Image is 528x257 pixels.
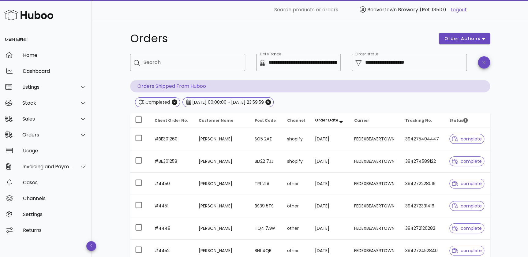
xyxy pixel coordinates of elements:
[349,128,400,150] td: FEDEXBEAVERTOWN
[400,195,444,217] td: 394272331416
[282,217,310,240] td: other
[130,33,432,44] h1: Orders
[23,196,87,201] div: Channels
[452,226,482,230] span: complete
[144,99,170,105] div: Completed
[150,150,194,173] td: #BE301258
[400,217,444,240] td: 394272126282
[310,113,349,128] th: Order Date: Sorted descending. Activate to remove sorting.
[287,118,305,123] span: Channel
[194,173,250,195] td: [PERSON_NAME]
[452,248,482,253] span: complete
[400,128,444,150] td: 394275404447
[22,100,72,106] div: Stock
[150,217,194,240] td: #4449
[355,52,378,57] label: Order status
[23,227,87,233] div: Returns
[400,173,444,195] td: 394272228016
[282,195,310,217] td: other
[130,80,490,92] p: Orders Shipped From Huboo
[310,195,349,217] td: [DATE]
[315,117,338,123] span: Order Date
[452,137,482,141] span: complete
[249,128,282,150] td: SG5 2AZ
[194,195,250,217] td: [PERSON_NAME]
[194,113,250,128] th: Customer Name
[23,180,87,185] div: Cases
[150,128,194,150] td: #BE301260
[310,173,349,195] td: [DATE]
[400,113,444,128] th: Tracking No.
[260,52,281,57] label: Date Range
[194,217,250,240] td: [PERSON_NAME]
[249,150,282,173] td: BD22 7JJ
[310,128,349,150] td: [DATE]
[439,33,490,44] button: order actions
[310,217,349,240] td: [DATE]
[282,113,310,128] th: Channel
[22,84,72,90] div: Listings
[172,99,177,105] button: Close
[150,113,194,128] th: Client Order No.
[310,150,349,173] td: [DATE]
[451,6,467,13] a: Logout
[23,68,87,74] div: Dashboard
[150,195,194,217] td: #4451
[282,128,310,150] td: shopify
[452,204,482,208] span: complete
[191,99,264,105] div: [DATE] 00:00:00 ~ [DATE] 23:59:59
[420,6,446,13] span: (Ref: 13510)
[449,118,468,123] span: Status
[150,173,194,195] td: #4450
[199,118,233,123] span: Customer Name
[400,150,444,173] td: 394274589122
[249,113,282,128] th: Post Code
[367,6,418,13] span: Beavertown Brewery
[444,35,481,42] span: order actions
[22,116,72,122] div: Sales
[4,8,53,21] img: Huboo Logo
[22,132,72,138] div: Orders
[194,150,250,173] td: [PERSON_NAME]
[444,113,490,128] th: Status
[23,52,87,58] div: Home
[452,159,482,163] span: complete
[22,164,72,169] div: Invoicing and Payments
[155,118,188,123] span: Client Order No.
[349,195,400,217] td: FEDEXBEAVERTOWN
[405,118,432,123] span: Tracking No.
[249,173,282,195] td: TR1 2LA
[354,118,369,123] span: Carrier
[249,217,282,240] td: TQ4 7AW
[282,150,310,173] td: shopify
[265,99,271,105] button: Close
[452,181,482,186] span: complete
[254,118,275,123] span: Post Code
[282,173,310,195] td: other
[23,148,87,154] div: Usage
[249,195,282,217] td: BS39 5TS
[194,128,250,150] td: [PERSON_NAME]
[349,217,400,240] td: FEDEXBEAVERTOWN
[349,113,400,128] th: Carrier
[349,173,400,195] td: FEDEXBEAVERTOWN
[349,150,400,173] td: FEDEXBEAVERTOWN
[23,211,87,217] div: Settings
